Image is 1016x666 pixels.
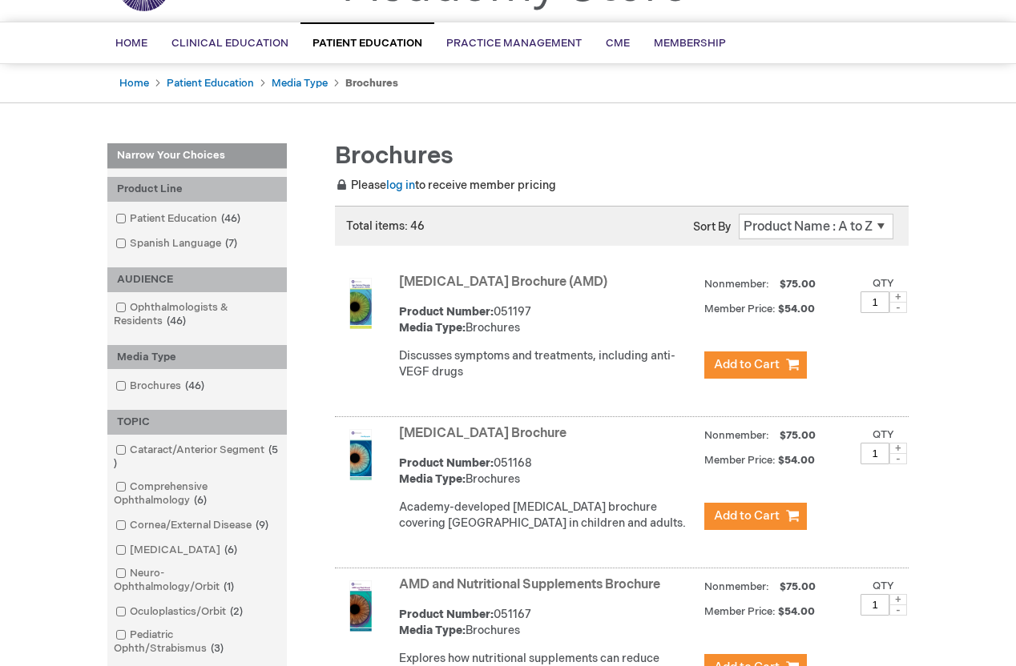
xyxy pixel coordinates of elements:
[111,236,244,251] a: Spanish Language7
[346,219,425,233] span: Total items: 46
[171,37,288,50] span: Clinical Education
[861,291,889,313] input: Qty
[399,305,494,319] strong: Product Number:
[107,267,287,292] div: AUDIENCE
[777,580,818,593] span: $75.00
[111,566,283,595] a: Neuro-Ophthalmology/Orbit1
[704,503,807,530] button: Add to Cart
[873,428,894,441] label: Qty
[114,443,278,470] span: 5
[167,77,254,90] a: Patient Education
[399,348,696,380] p: Discusses symptoms and treatments, including anti-VEGF drugs
[272,77,328,90] a: Media Type
[704,303,776,315] strong: Member Price:
[111,628,283,656] a: Pediatric Ophth/Strabismus3
[693,220,731,234] label: Sort By
[181,379,208,392] span: 46
[778,605,817,618] span: $54.00
[386,179,415,192] a: log in
[220,544,241,556] span: 6
[111,300,283,329] a: Ophthalmologists & Residents46
[107,345,287,370] div: Media Type
[111,543,244,558] a: [MEDICAL_DATA]6
[226,605,247,618] span: 2
[252,519,272,532] span: 9
[335,142,454,171] span: Brochures
[399,608,494,621] strong: Product Number:
[111,479,283,508] a: Comprehensive Ophthalmology6
[777,429,818,442] span: $75.00
[873,277,894,290] label: Qty
[335,580,386,632] img: AMD and Nutritional Supplements Brochure
[111,604,249,620] a: Oculoplastics/Orbit2
[163,315,190,327] span: 46
[399,624,466,637] strong: Media Type:
[399,455,696,487] div: 051168 Brochures
[345,77,398,90] strong: Brochures
[399,321,466,335] strong: Media Type:
[704,577,769,597] strong: Nonmember:
[217,212,244,225] span: 46
[115,37,147,50] span: Home
[399,577,660,592] a: AMD and Nutritional Supplements Brochure
[654,37,726,50] span: Membership
[778,303,817,315] span: $54.00
[312,37,422,50] span: Patient Education
[111,211,247,227] a: Patient Education46
[446,37,582,50] span: Practice Management
[107,177,287,202] div: Product Line
[873,580,894,592] label: Qty
[606,37,630,50] span: CME
[111,518,275,533] a: Cornea/External Disease9
[704,275,769,295] strong: Nonmember:
[714,357,780,372] span: Add to Cart
[221,237,241,250] span: 7
[704,605,776,618] strong: Member Price:
[399,275,607,290] a: [MEDICAL_DATA] Brochure (AMD)
[778,454,817,467] span: $54.00
[399,304,696,336] div: 051197 Brochures
[335,278,386,329] img: Age-Related Macular Degeneration Brochure (AMD)
[107,410,287,435] div: TOPIC
[714,508,780,524] span: Add to Cart
[399,607,696,639] div: 051167 Brochures
[111,443,283,471] a: Cataract/Anterior Segment5
[107,143,287,169] strong: Narrow Your Choices
[111,379,211,394] a: Brochures46
[335,429,386,480] img: Amblyopia Brochure
[335,179,556,192] span: Please to receive member pricing
[704,454,776,467] strong: Member Price:
[777,278,818,291] span: $75.00
[399,499,696,532] p: Academy-developed [MEDICAL_DATA] brochure covering [GEOGRAPHIC_DATA] in children and adults.
[399,456,494,470] strong: Product Number:
[220,580,238,593] span: 1
[190,494,211,507] span: 6
[399,472,466,486] strong: Media Type:
[399,426,566,441] a: [MEDICAL_DATA] Brochure
[119,77,149,90] a: Home
[704,426,769,446] strong: Nonmember:
[207,642,228,655] span: 3
[861,443,889,464] input: Qty
[704,351,807,379] button: Add to Cart
[861,594,889,616] input: Qty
